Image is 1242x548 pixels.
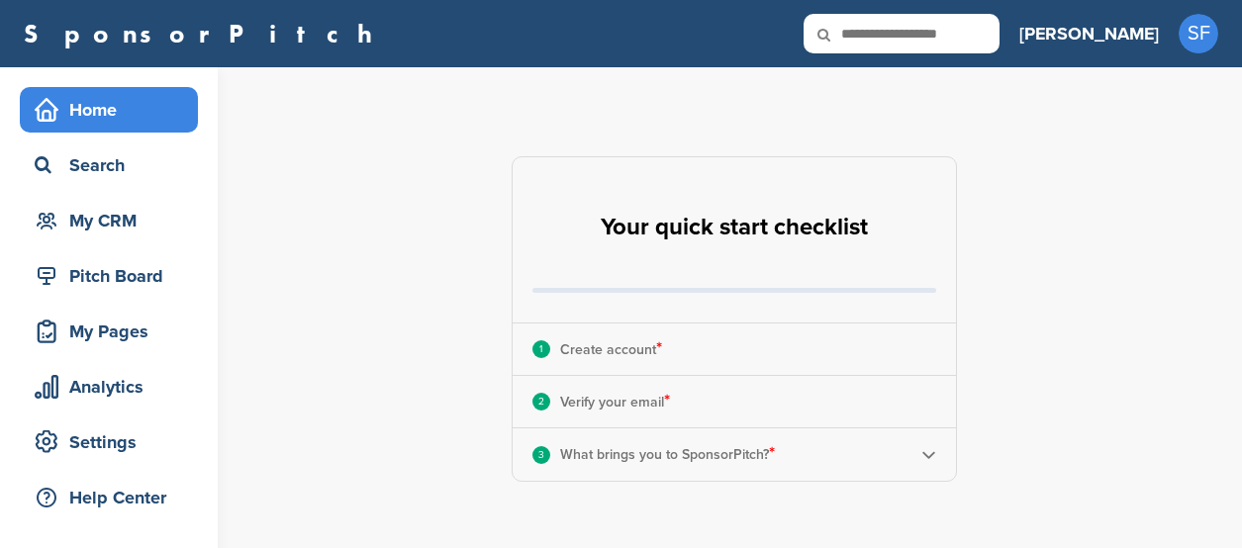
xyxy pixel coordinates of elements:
div: Analytics [30,369,198,405]
a: My CRM [20,198,198,243]
a: [PERSON_NAME] [1019,12,1159,55]
div: 1 [532,340,550,358]
div: 3 [532,446,550,464]
div: My CRM [30,203,198,238]
div: Home [30,92,198,128]
a: Search [20,142,198,188]
div: Help Center [30,480,198,515]
div: Pitch Board [30,258,198,294]
a: Help Center [20,475,198,520]
div: Settings [30,424,198,460]
a: Settings [20,419,198,465]
p: What brings you to SponsorPitch? [560,441,775,467]
div: Search [30,147,198,183]
a: My Pages [20,309,198,354]
img: Checklist arrow 2 [921,447,936,462]
h3: [PERSON_NAME] [1019,20,1159,47]
p: Verify your email [560,389,670,414]
a: Analytics [20,364,198,410]
p: Create account [560,336,662,362]
span: SF [1179,14,1218,53]
div: My Pages [30,314,198,349]
a: SponsorPitch [24,21,385,46]
a: Pitch Board [20,253,198,299]
a: Home [20,87,198,133]
div: 2 [532,393,550,411]
h2: Your quick start checklist [601,206,868,249]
